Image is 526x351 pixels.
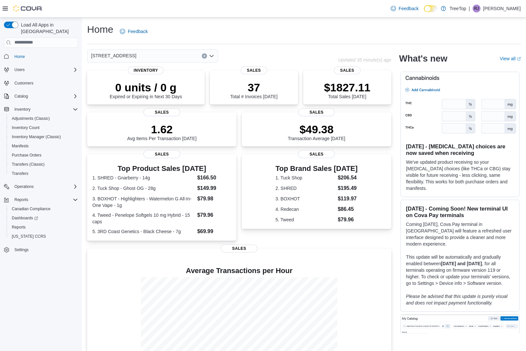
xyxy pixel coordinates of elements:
h3: [DATE] - Coming Soon! New terminal UI on Cova Pay terminals [406,205,514,218]
span: Catalog [14,94,28,99]
button: Open list of options [209,53,214,59]
span: [US_STATE] CCRS [12,234,46,239]
span: Transfers [12,171,28,176]
button: Home [1,52,81,61]
button: Inventory Count [7,123,81,132]
div: Transaction Average [DATE] [288,123,346,141]
span: Customers [12,79,78,87]
button: Inventory [12,105,33,113]
p: $49.38 [288,123,346,136]
h1: Home [87,23,113,36]
dd: $149.99 [197,184,231,192]
p: $1827.11 [324,81,370,94]
span: Washington CCRS [9,232,78,240]
span: Inventory Manager (Classic) [12,134,61,139]
span: Transfers (Classic) [12,162,45,167]
dt: 2. Tuck Shop - Ghost OG - 28g [92,185,195,192]
a: [US_STATE] CCRS [9,232,48,240]
span: Customers [14,81,33,86]
dd: $119.97 [338,195,358,203]
div: Reggie Jubran [473,5,480,12]
dt: 5. Tweed [275,216,335,223]
a: View allExternal link [500,56,521,61]
a: Customers [12,79,36,87]
button: Purchase Orders [7,151,81,160]
dt: 1. SHRED - Gnarberry - 14g [92,175,195,181]
h3: [DATE] - [MEDICAL_DATA] choices are now saved when receiving [406,143,514,156]
span: Users [12,66,78,74]
button: Operations [1,182,81,191]
a: Feedback [117,25,150,38]
dt: 5. 3RD Coast Genetics - Black Cheese - 7g [92,228,195,235]
a: Reports [9,223,28,231]
span: Canadian Compliance [9,205,78,213]
span: Operations [12,183,78,191]
span: Purchase Orders [12,153,42,158]
a: Inventory Count [9,124,42,132]
span: Sales [143,150,180,158]
strong: [DATE] and [DATE] [441,261,482,266]
dd: $206.54 [338,174,358,182]
em: Please be advised that this update is purely visual and does not impact payment functionality. [406,294,508,305]
button: Inventory [1,105,81,114]
dd: $79.96 [338,216,358,224]
span: Dashboards [9,214,78,222]
div: Expired or Expiring in Next 30 Days [110,81,182,99]
dd: $195.49 [338,184,358,192]
button: Users [1,65,81,74]
dt: 1. Tuck Shop [275,175,335,181]
button: Catalog [12,92,30,100]
dt: 4. Redecan [275,206,335,212]
button: Canadian Compliance [7,204,81,213]
a: Transfers [9,170,31,177]
nav: Complex example [4,49,78,272]
span: Inventory [14,107,30,112]
button: Customers [1,78,81,88]
span: Sales [334,66,361,74]
span: Settings [14,247,28,252]
span: Reports [9,223,78,231]
span: Users [14,67,25,72]
a: Dashboards [7,213,81,223]
svg: External link [517,57,521,61]
dd: $69.99 [197,228,231,235]
button: Manifests [7,141,81,151]
p: Updated 35 minute(s) ago [338,57,391,63]
p: 0 units / 0 g [110,81,182,94]
a: Canadian Compliance [9,205,53,213]
p: | [469,5,470,12]
span: Transfers [9,170,78,177]
div: Total Sales [DATE] [324,81,370,99]
span: Dashboards [12,215,38,221]
a: Manifests [9,142,31,150]
button: Transfers (Classic) [7,160,81,169]
span: Reports [12,196,78,204]
button: Settings [1,245,81,254]
span: Feedback [128,28,148,35]
p: [PERSON_NAME] [483,5,521,12]
a: Feedback [388,2,421,15]
h3: Top Product Sales [DATE] [92,165,231,173]
span: Adjustments (Classic) [9,115,78,122]
button: Inventory Manager (Classic) [7,132,81,141]
div: Total # Invoices [DATE] [230,81,277,99]
button: [US_STATE] CCRS [7,232,81,241]
span: Operations [14,184,34,189]
span: Inventory Count [9,124,78,132]
dd: $79.96 [197,211,231,219]
a: Purchase Orders [9,151,44,159]
span: Inventory Count [12,125,40,130]
dd: $86.45 [338,205,358,213]
h4: Average Transactions per Hour [92,267,386,275]
p: Coming [DATE], Cova Pay terminal in [GEOGRAPHIC_DATA] will feature a refreshed user interface des... [406,221,514,247]
span: Sales [298,108,335,116]
span: Reports [12,225,26,230]
a: Dashboards [9,214,41,222]
span: Home [12,52,78,61]
button: Catalog [1,92,81,101]
span: Feedback [399,5,419,12]
dd: $166.50 [197,174,231,182]
span: Home [14,54,25,59]
button: Reports [12,196,31,204]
